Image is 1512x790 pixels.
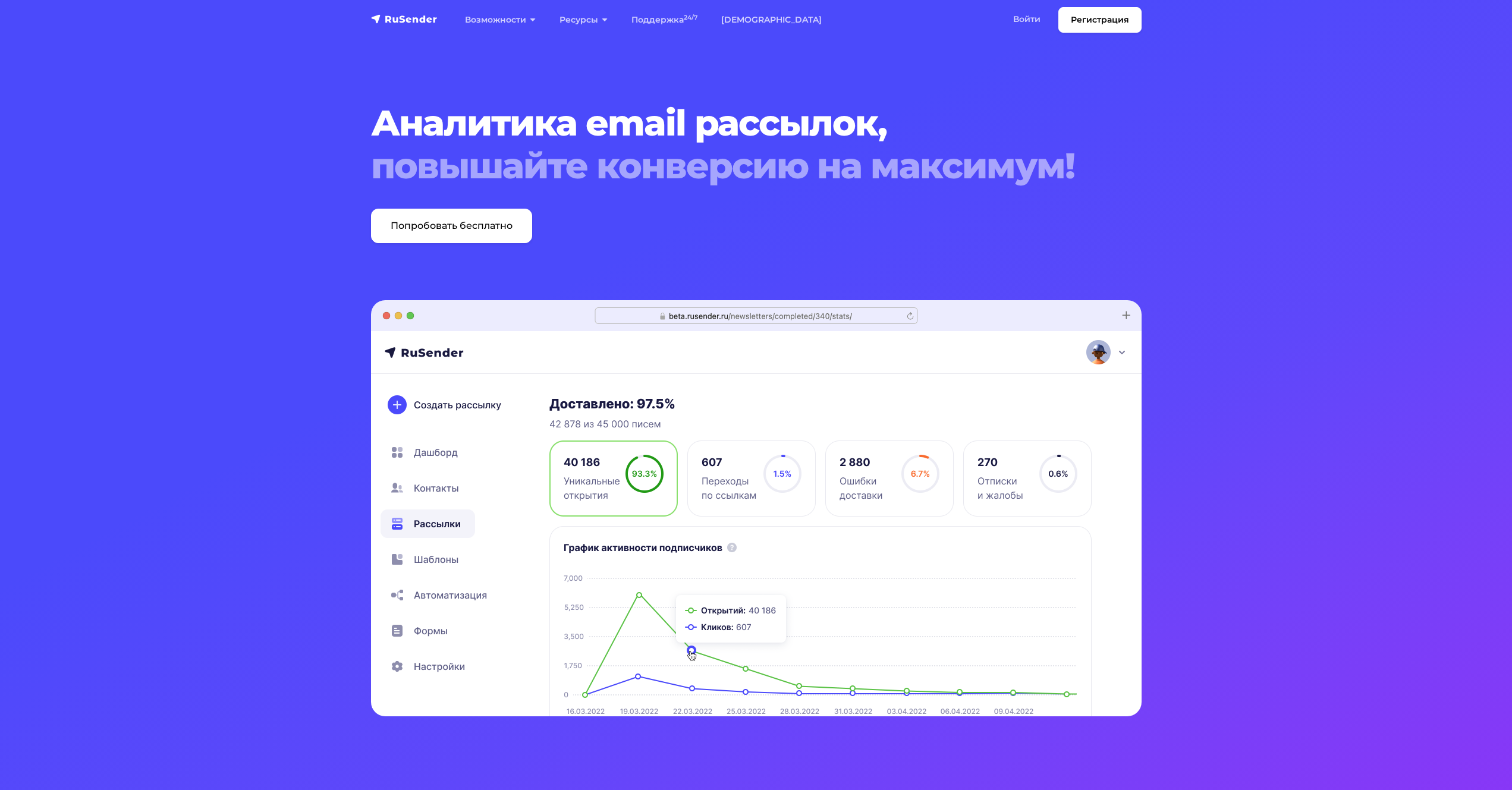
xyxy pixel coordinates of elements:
a: Регистрация [1058,7,1142,33]
sup: 24/7 [684,14,697,21]
a: Войти [1001,7,1052,32]
a: Ресурсы [548,8,620,32]
a: Возможности [453,8,548,32]
span: повышайте конверсию на максимум! [371,144,1076,187]
h1: Аналитика email рассылок, [371,102,1076,187]
a: Поддержка24/7 [620,8,709,32]
img: hero-analytics-min.png [371,300,1142,716]
a: [DEMOGRAPHIC_DATA] [709,8,834,32]
img: RuSender [371,13,438,25]
a: Попробовать бесплатно [371,209,532,243]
